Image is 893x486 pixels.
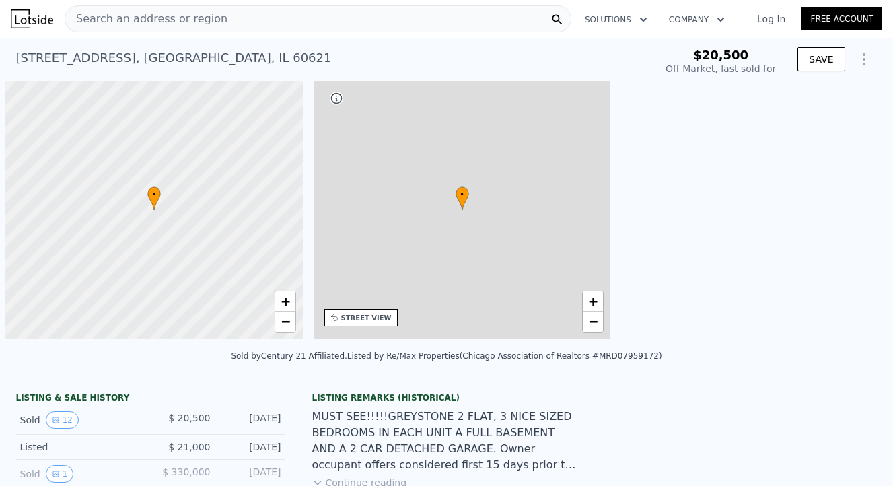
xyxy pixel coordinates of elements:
[20,411,140,429] div: Sold
[11,9,53,28] img: Lotside
[168,413,210,423] span: $ 20,500
[312,392,581,403] div: Listing Remarks (Historical)
[147,188,161,201] span: •
[341,313,392,323] div: STREET VIEW
[312,409,581,473] div: MUST SEE!!!!!GREYSTONE 2 FLAT, 3 NICE SIZED BEDROOMS IN EACH UNIT A FULL BASEMENT AND A 2 CAR DET...
[16,392,285,406] div: LISTING & SALE HISTORY
[147,186,161,210] div: •
[281,293,289,310] span: +
[456,188,469,201] span: •
[16,48,332,67] div: [STREET_ADDRESS] , [GEOGRAPHIC_DATA] , IL 60621
[20,465,140,483] div: Sold
[589,293,598,310] span: +
[693,48,748,62] span: $20,500
[583,312,603,332] a: Zoom out
[658,7,736,32] button: Company
[65,11,227,27] span: Search an address or region
[741,12,801,26] a: Log In
[46,465,74,483] button: View historical data
[281,313,289,330] span: −
[221,411,281,429] div: [DATE]
[801,7,882,30] a: Free Account
[797,47,845,71] button: SAVE
[20,440,140,454] div: Listed
[666,62,776,75] div: Off Market, last sold for
[589,313,598,330] span: −
[168,442,210,452] span: $ 21,000
[456,186,469,210] div: •
[275,291,295,312] a: Zoom in
[162,466,210,477] span: $ 330,000
[574,7,658,32] button: Solutions
[275,312,295,332] a: Zoom out
[583,291,603,312] a: Zoom in
[851,46,878,73] button: Show Options
[231,351,347,361] div: Sold by Century 21 Affiliated .
[347,351,662,361] div: Listed by Re/Max Properties (Chicago Association of Realtors #MRD07959172)
[221,465,281,483] div: [DATE]
[46,411,79,429] button: View historical data
[221,440,281,454] div: [DATE]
